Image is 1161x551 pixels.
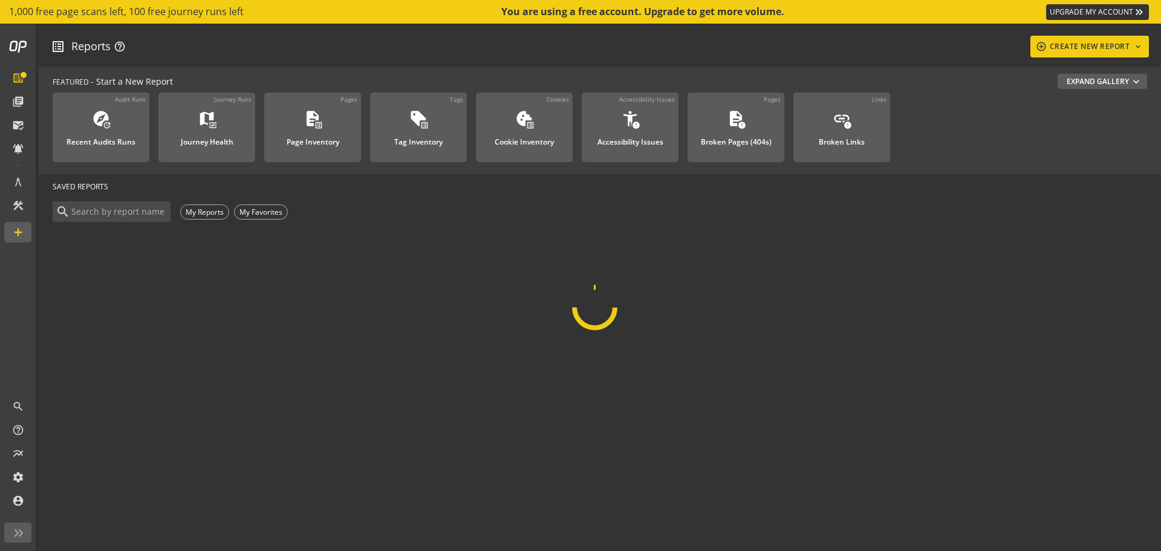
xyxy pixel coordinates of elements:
a: Audit RunsRecent Audits Runs [53,93,149,162]
mat-icon: add_circle_outline [1035,41,1047,52]
mat-icon: error [843,121,852,129]
mat-icon: settings [12,471,24,483]
a: CookiesCookie Inventory [476,93,573,162]
mat-icon: monitor_heart [208,121,217,129]
mat-icon: search [12,400,24,412]
mat-icon: keyboard_double_arrow_right [1133,6,1145,18]
span: FEATURED [53,77,89,87]
div: Links [872,95,886,103]
div: My Favorites [234,204,288,220]
div: Page Inventory [287,131,339,146]
mat-icon: error [737,121,746,129]
div: Accessibility Issues [597,131,663,146]
button: CREATE NEW REPORT [1030,36,1150,57]
a: Journey RunsJourney Health [158,93,255,162]
mat-icon: explore [92,109,110,128]
mat-icon: list_alt [420,121,429,129]
mat-icon: list_alt [51,39,65,54]
mat-icon: account_circle [12,495,24,507]
mat-icon: architecture [12,176,24,188]
mat-icon: map [198,109,216,128]
div: Cookies [547,95,569,103]
a: Accessibility IssuesAccessibility Issues [582,93,678,162]
div: You are using a free account. Upgrade to get more volume. [501,5,785,19]
a: LinksBroken Links [793,93,890,162]
div: Pages [340,95,357,103]
mat-icon: library_books [12,96,24,108]
mat-icon: list_alt [12,72,24,84]
div: Journey Runs [214,95,252,103]
mat-icon: keyboard_arrow_down [1132,42,1144,51]
mat-icon: notifications_active [12,143,24,155]
div: - Start a New Report [53,74,1147,91]
mat-icon: multiline_chart [12,448,24,460]
mat-icon: update [102,121,111,129]
div: My Reports [180,204,229,220]
mat-icon: description [304,109,322,128]
mat-icon: accessibility_new [621,109,639,128]
mat-icon: expand_more [1130,76,1142,88]
div: Reports [71,39,126,54]
div: Recent Audits Runs [67,131,135,146]
mat-icon: help_outline [12,424,24,436]
div: Tags [450,95,463,103]
mat-icon: add [12,226,24,238]
div: Audit Runs [115,95,146,103]
mat-icon: cookie [515,109,533,128]
div: Cookie Inventory [495,131,554,146]
mat-icon: help_outline [114,41,126,53]
div: Pages [764,95,781,103]
mat-icon: list_alt [314,121,323,129]
button: Expand Gallery [1058,74,1147,89]
div: Journey Health [181,131,233,146]
div: Broken Links [819,131,865,146]
a: PagesBroken Pages (404s) [688,93,784,162]
span: 1,000 free page scans left, 100 free journey runs left [9,5,244,19]
div: Broken Pages (404s) [701,131,772,146]
mat-icon: error [631,121,640,129]
mat-icon: mark_email_read [12,119,24,131]
a: TagsTag Inventory [370,93,467,162]
mat-icon: description [727,109,745,128]
div: SAVED REPORTS [53,174,1137,199]
mat-icon: search [56,204,70,219]
input: Search by report name [70,205,167,218]
mat-icon: link [833,109,851,128]
a: UPGRADE MY ACCOUNT [1046,4,1149,20]
div: Tag Inventory [394,131,443,146]
mat-icon: list_alt [525,121,535,129]
mat-icon: construction [12,200,24,212]
div: CREATE NEW REPORT [1035,36,1145,57]
div: Accessibility Issues [619,95,675,103]
a: PagesPage Inventory [264,93,361,162]
mat-icon: sell [409,109,428,128]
